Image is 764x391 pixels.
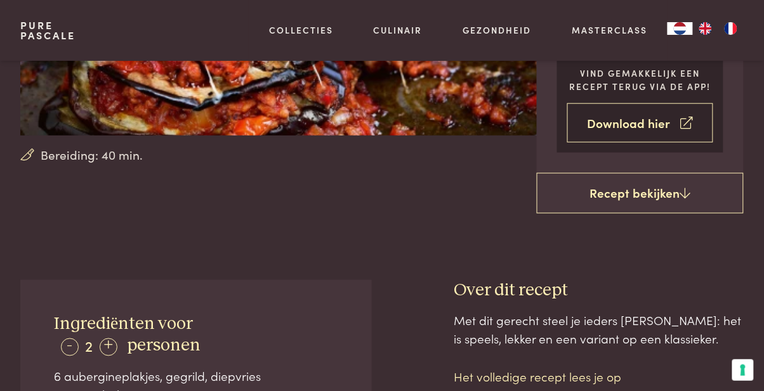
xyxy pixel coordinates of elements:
a: Download hier [567,103,714,143]
a: Collecties [269,23,333,37]
a: Culinair [374,23,423,37]
button: Uw voorkeuren voor toestemming voor trackingtechnologieën [732,359,754,381]
span: Bereiding: 40 min. [41,146,143,164]
div: 6 aubergineplakjes, gegrild, diepvries [54,368,338,386]
aside: Language selected: Nederlands [668,22,744,35]
a: EN [693,22,718,35]
a: FR [718,22,744,35]
a: Recept bekijken [537,173,744,214]
div: Met dit gerecht steel je ieders [PERSON_NAME]: het is speels, lekker en een variant op een klassi... [454,312,744,348]
h3: Over dit recept [454,280,744,302]
span: 2 [85,335,93,356]
div: + [100,338,117,356]
a: NL [668,22,693,35]
span: personen [128,337,201,355]
div: - [61,338,79,356]
div: Language [668,22,693,35]
a: Masterclass [572,23,647,37]
ul: Language list [693,22,744,35]
a: Gezondheid [463,23,532,37]
a: PurePascale [20,20,76,41]
p: Vind gemakkelijk een recept terug via de app! [567,67,714,93]
span: Ingrediënten voor [54,316,193,333]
